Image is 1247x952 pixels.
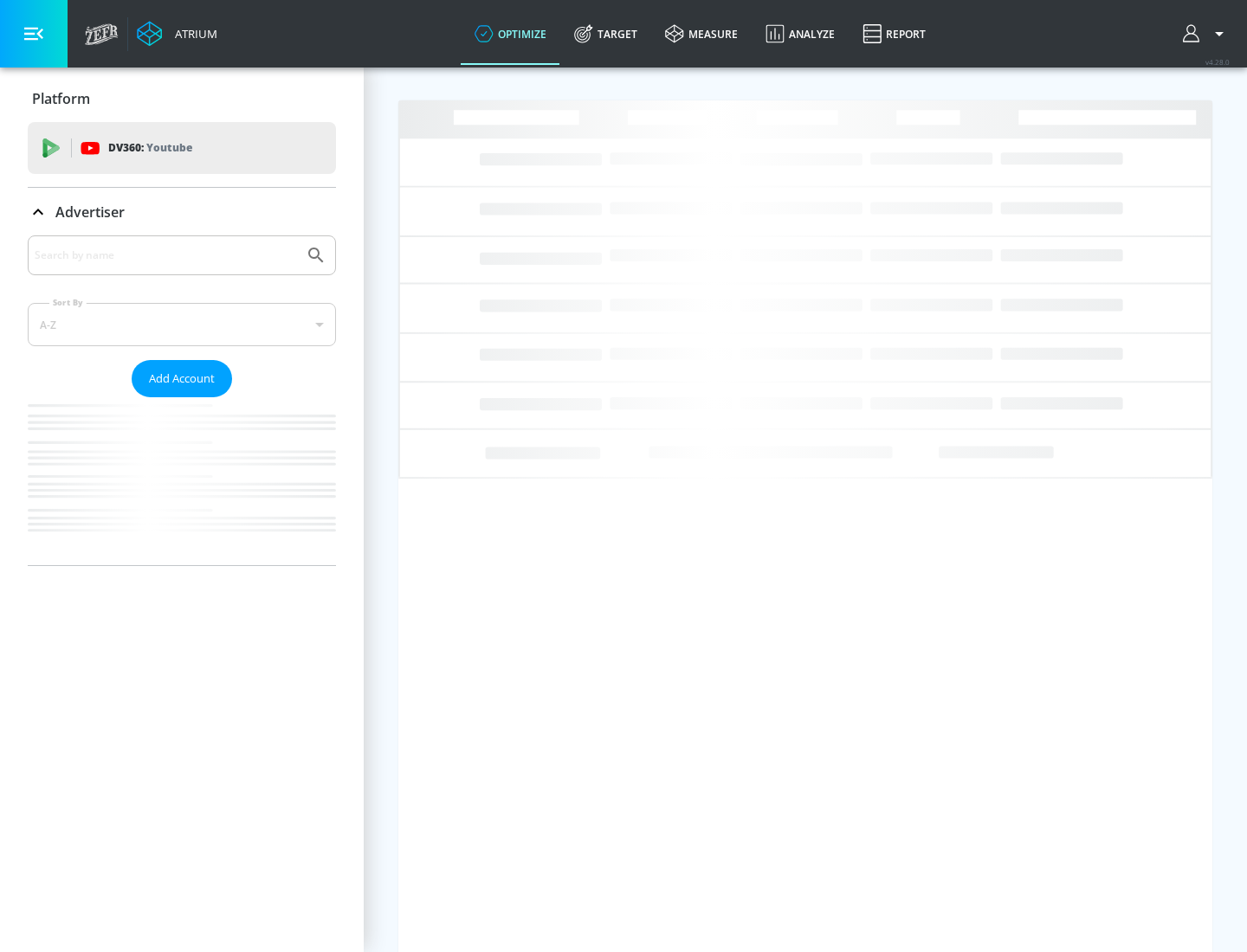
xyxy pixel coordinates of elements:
a: Analyze [752,3,849,65]
div: Atrium [168,26,217,42]
p: Platform [32,89,90,108]
a: measure [651,3,752,65]
div: DV360: Youtube [28,122,336,174]
span: v 4.28.0 [1205,57,1230,67]
a: Atrium [137,21,217,47]
div: Advertiser [28,188,336,236]
div: Platform [28,74,336,123]
p: DV360: [108,138,192,158]
button: Add Account [132,360,232,397]
input: Search by name [35,244,297,267]
p: Youtube [146,138,192,157]
span: Add Account [149,369,215,389]
a: optimize [461,3,560,65]
div: Advertiser [28,235,336,565]
nav: list of Advertiser [28,397,336,565]
a: Report [849,3,940,65]
p: Advertiser [55,203,125,222]
div: A-Z [28,303,336,346]
label: Sort By [49,297,87,308]
a: Target [560,3,651,65]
